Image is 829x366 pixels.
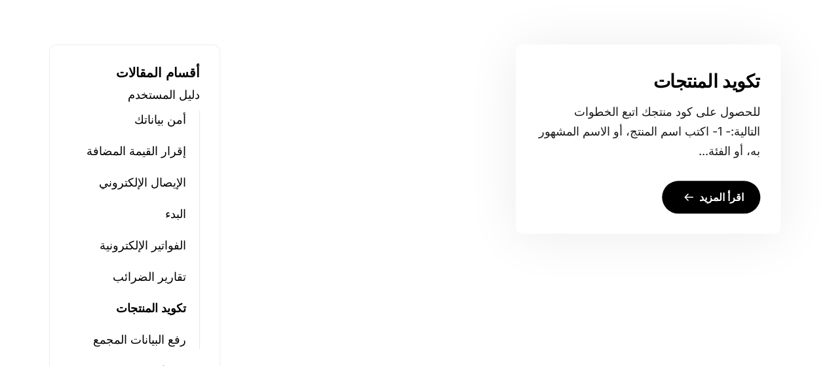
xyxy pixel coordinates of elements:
[134,111,186,129] a: أمن بياناتك
[536,102,760,161] p: للحصول على كود منتجك اتبع الخطوات التالية:- 1- اكتب اسم المنتج، أو الاسم المشهور به، أو الفئة...
[116,299,186,318] a: تكويد المنتجات
[87,142,186,160] a: إقرار القيمة المضافة
[93,331,186,349] a: رفع البيانات المجمع
[165,205,186,223] a: البدء
[128,86,200,104] a: دليل المستخدم
[653,71,760,92] a: تكويد المنتجات
[662,181,760,213] a: اقرأ المزيد
[100,236,186,255] a: الفواتير الإلكترونية
[113,268,186,286] a: تقارير الضرائب
[116,65,200,80] strong: أقسام المقالات
[99,174,186,192] a: الإيصال الإلكتروني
